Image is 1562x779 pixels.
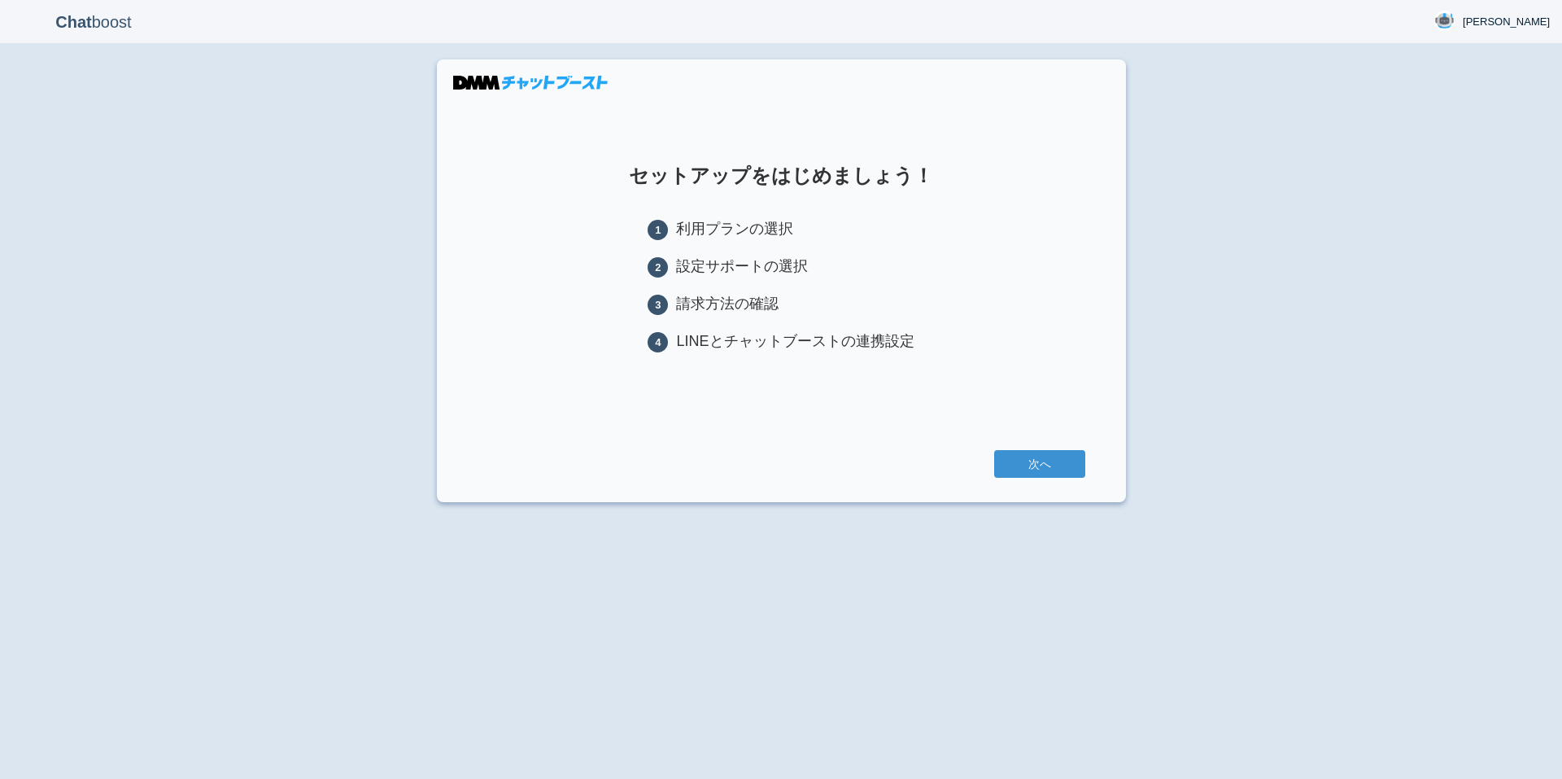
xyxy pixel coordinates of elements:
span: 1 [648,220,668,240]
li: 請求方法の確認 [648,294,914,315]
img: User Image [1434,11,1455,31]
a: 次へ [994,450,1085,478]
h1: セットアップをはじめましょう！ [478,165,1085,186]
li: LINEとチャットブーストの連携設定 [648,331,914,352]
b: Chat [55,13,91,31]
img: DMMチャットブースト [453,76,608,90]
span: 2 [648,257,668,278]
span: 3 [648,295,668,315]
li: 設定サポートの選択 [648,256,914,278]
li: 利用プランの選択 [648,219,914,240]
span: [PERSON_NAME] [1463,14,1550,30]
span: 4 [648,332,668,352]
p: boost [12,2,175,42]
